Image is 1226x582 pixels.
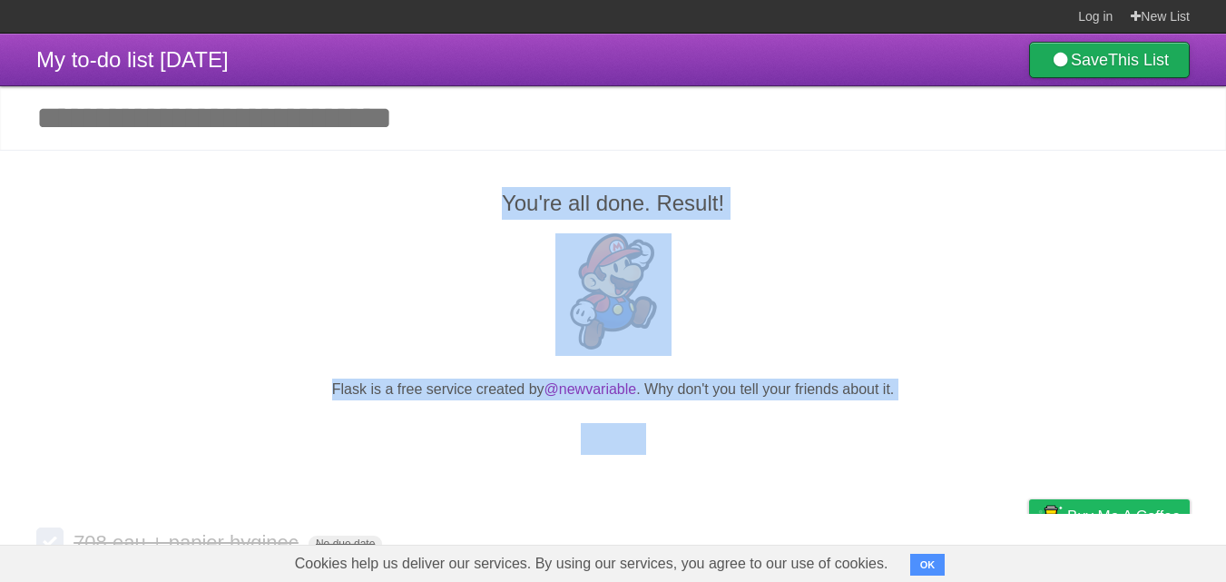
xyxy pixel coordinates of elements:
[581,423,646,449] iframe: X Post Button
[1108,51,1169,69] b: This List
[277,546,907,582] span: Cookies help us deliver our services. By using our services, you agree to our use of cookies.
[1029,42,1190,78] a: SaveThis List
[36,47,229,72] span: My to-do list [DATE]
[1029,499,1190,533] a: Buy me a coffee
[910,554,946,576] button: OK
[544,381,637,397] a: @newvariable
[555,233,672,350] img: Super Mario
[74,531,303,554] span: 708 eau + papier hyginec
[1067,500,1181,532] span: Buy me a coffee
[36,528,64,555] label: Done
[36,379,1190,400] p: Flask is a free service created by . Why don't you tell your friends about it.
[309,536,382,552] span: No due date
[1038,500,1063,531] img: Buy me a coffee
[36,187,1190,220] h2: You're all done. Result!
